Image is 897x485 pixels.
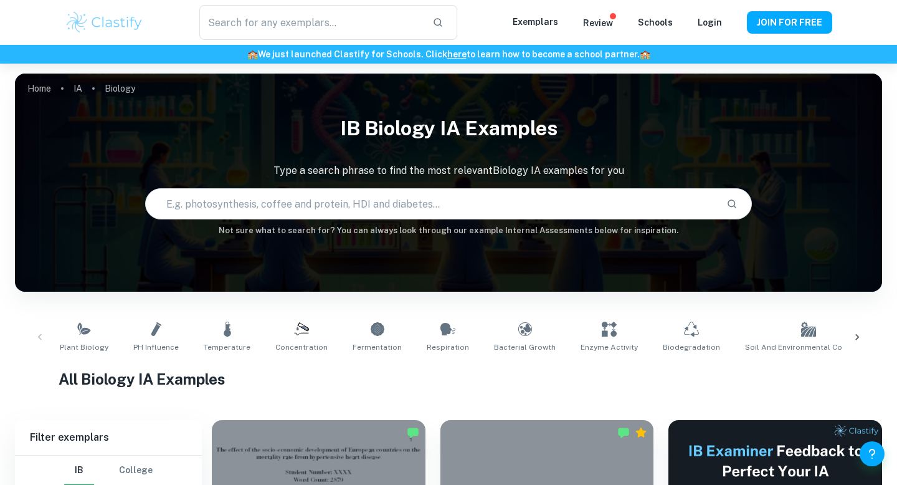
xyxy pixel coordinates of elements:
span: Temperature [204,342,250,353]
a: Login [698,17,722,27]
button: Help and Feedback [860,441,885,466]
img: Marked [407,426,419,439]
span: Plant Biology [60,342,108,353]
p: Exemplars [513,15,558,29]
h6: Filter exemplars [15,420,202,455]
span: Fermentation [353,342,402,353]
span: Enzyme Activity [581,342,638,353]
span: Respiration [427,342,469,353]
div: Premium [635,426,647,439]
a: Schools [638,17,673,27]
span: Biodegradation [663,342,720,353]
h6: Not sure what to search for? You can always look through our example Internal Assessments below f... [15,224,882,237]
span: Bacterial Growth [494,342,556,353]
h6: We just launched Clastify for Schools. Click to learn how to become a school partner. [2,47,895,61]
img: Clastify logo [65,10,144,35]
a: here [447,49,467,59]
a: Home [27,80,51,97]
a: IA [74,80,82,97]
button: JOIN FOR FREE [747,11,832,34]
span: 🏫 [247,49,258,59]
input: Search for any exemplars... [199,5,422,40]
p: Type a search phrase to find the most relevant Biology IA examples for you [15,163,882,178]
p: Review [583,16,613,30]
span: Soil and Environmental Conditions [745,342,872,353]
span: Concentration [275,342,328,353]
button: Search [721,193,743,214]
span: 🏫 [640,49,650,59]
h1: All Biology IA Examples [59,368,839,390]
p: Biology [105,82,135,95]
img: Marked [617,426,630,439]
h1: IB Biology IA examples [15,108,882,148]
input: E.g. photosynthesis, coffee and protein, HDI and diabetes... [146,186,716,221]
span: pH Influence [133,342,179,353]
